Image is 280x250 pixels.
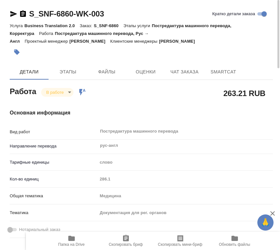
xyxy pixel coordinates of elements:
[10,129,97,135] p: Вид работ
[80,23,94,28] p: Заказ:
[94,23,124,28] p: S_SNF-6860
[158,242,202,247] span: Скопировать мини-бриф
[97,190,273,201] div: Медицина
[169,68,200,76] span: Чат заказа
[39,31,55,36] p: Работа
[97,157,273,168] div: слово
[123,23,152,28] p: Этапы услуги
[19,10,27,18] button: Скопировать ссылку
[10,45,24,59] button: Добавить тэг
[25,39,69,44] p: Проектный менеджер
[109,242,143,247] span: Скопировать бриф
[10,109,273,117] h4: Основная информация
[52,68,84,76] span: Этапы
[41,88,73,97] div: В работе
[44,232,99,250] button: Папка на Drive
[44,90,66,95] button: В работе
[153,232,207,250] button: Скопировать мини-бриф
[110,39,159,44] p: Клиентские менеджеры
[70,39,110,44] p: [PERSON_NAME]
[219,242,250,247] span: Обновить файлы
[10,176,97,182] p: Кол-во единиц
[24,23,80,28] p: Business Translation 2.0
[10,159,97,166] p: Тарифные единицы
[260,216,271,229] span: 🙏
[130,68,161,76] span: Оценки
[10,31,149,44] p: Постредактура машинного перевода, Рус → Англ
[10,193,97,199] p: Общая тематика
[10,210,97,216] p: Тематика
[97,174,273,184] input: Пустое поле
[19,226,60,233] span: Нотариальный заказ
[159,39,200,44] p: [PERSON_NAME]
[223,88,265,99] h2: 263.21 RUB
[10,23,24,28] p: Услуга
[257,214,274,231] button: 🙏
[58,242,85,247] span: Папка на Drive
[10,85,36,97] h2: Работа
[208,68,239,76] span: SmartCat
[14,68,45,76] span: Детали
[10,143,97,149] p: Направление перевода
[212,11,255,17] span: Кратко детали заказа
[91,68,122,76] span: Файлы
[10,10,17,18] button: Скопировать ссылку для ЯМессенджера
[97,207,273,218] div: Документация для рег. органов
[99,232,153,250] button: Скопировать бриф
[29,9,104,18] a: S_SNF-6860-WK-003
[207,232,262,250] button: Обновить файлы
